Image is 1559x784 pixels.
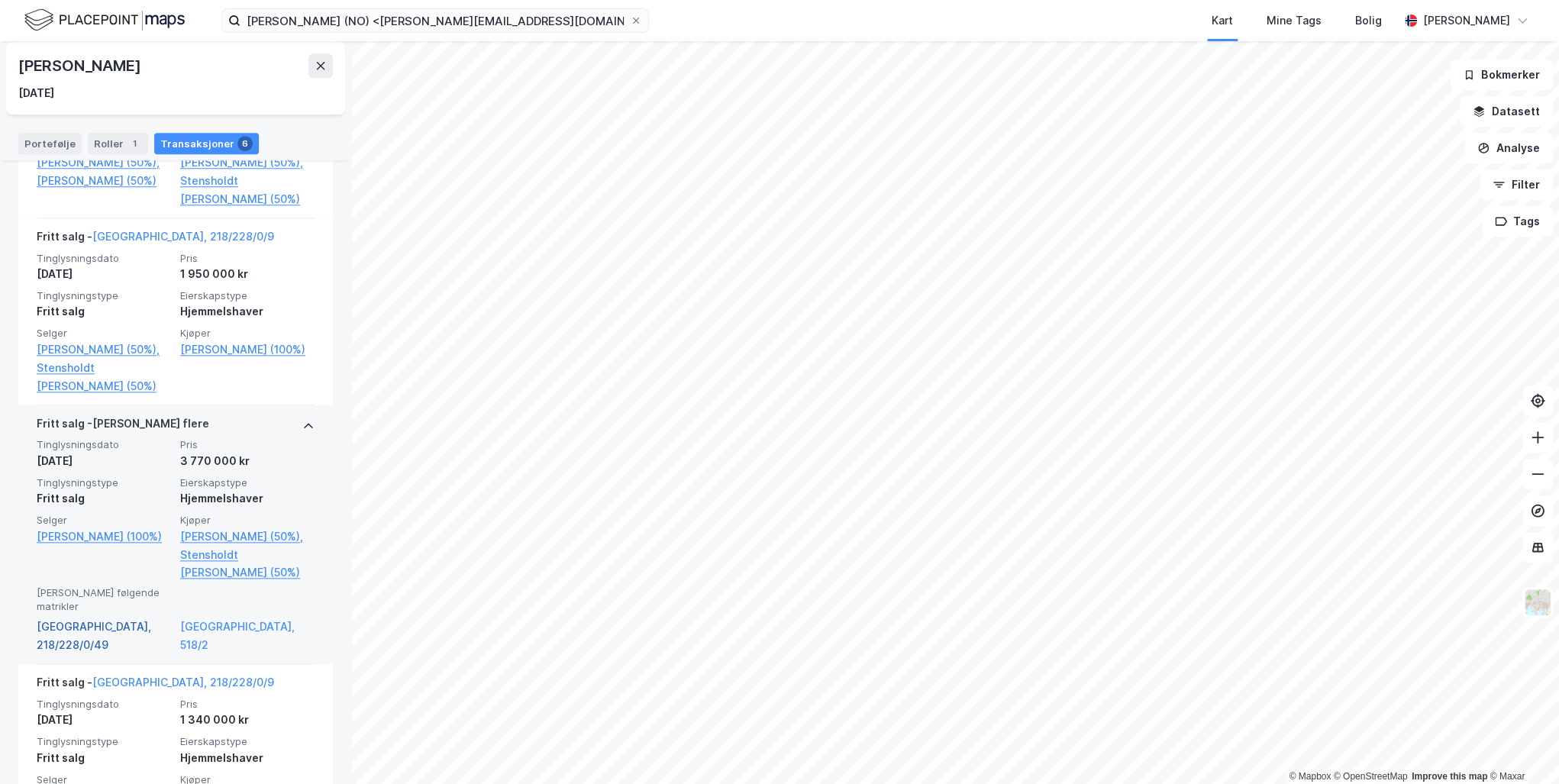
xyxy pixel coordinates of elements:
[1464,133,1553,163] button: Analyse
[180,153,315,172] a: [PERSON_NAME] (50%),
[180,698,315,711] span: Pris
[180,289,315,302] span: Eierskapstype
[1450,60,1553,90] button: Bokmerker
[1355,11,1382,30] div: Bolig
[1423,11,1510,30] div: [PERSON_NAME]
[37,673,274,698] div: Fritt salg -
[180,749,315,767] div: Hjemmelshaver
[37,252,171,265] span: Tinglysningsdato
[240,9,630,32] input: Søk på adresse, matrikkel, gårdeiere, leietakere eller personer
[180,252,315,265] span: Pris
[37,227,274,252] div: Fritt salg -
[180,476,315,489] span: Eierskapstype
[24,7,185,34] img: logo.f888ab2527a4732fd821a326f86c7f29.svg
[180,546,315,582] a: Stensholdt [PERSON_NAME] (50%)
[180,489,315,508] div: Hjemmelshaver
[1483,711,1559,784] div: Kontrollprogram for chat
[1412,771,1487,782] a: Improve this map
[180,265,315,283] div: 1 950 000 kr
[180,711,315,729] div: 1 340 000 kr
[37,514,171,527] span: Selger
[37,289,171,302] span: Tinglysningstype
[92,230,274,243] a: [GEOGRAPHIC_DATA], 218/228/0/9
[1460,96,1553,127] button: Datasett
[1482,206,1553,237] button: Tags
[37,172,171,190] a: [PERSON_NAME] (50%)
[1523,588,1552,617] img: Z
[180,452,315,470] div: 3 770 000 kr
[180,340,315,359] a: [PERSON_NAME] (100%)
[37,327,171,340] span: Selger
[37,698,171,711] span: Tinglysningsdato
[37,586,171,613] span: [PERSON_NAME] følgende matrikler
[180,327,315,340] span: Kjøper
[37,359,171,395] a: Stensholdt [PERSON_NAME] (50%)
[1483,711,1559,784] iframe: Chat Widget
[1212,11,1233,30] div: Kart
[18,53,144,78] div: [PERSON_NAME]
[37,153,171,172] a: [PERSON_NAME] (50%),
[37,476,171,489] span: Tinglysningstype
[237,136,253,151] div: 6
[88,133,148,154] div: Roller
[127,136,142,151] div: 1
[37,438,171,451] span: Tinglysningsdato
[180,528,315,546] a: [PERSON_NAME] (50%),
[1289,771,1331,782] a: Mapbox
[37,528,171,546] a: [PERSON_NAME] (100%)
[37,265,171,283] div: [DATE]
[37,302,171,321] div: Fritt salg
[154,133,259,154] div: Transaksjoner
[180,514,315,527] span: Kjøper
[180,302,315,321] div: Hjemmelshaver
[37,489,171,508] div: Fritt salg
[37,711,171,729] div: [DATE]
[18,133,82,154] div: Portefølje
[180,172,315,208] a: Stensholdt [PERSON_NAME] (50%)
[1267,11,1322,30] div: Mine Tags
[37,618,171,654] a: [GEOGRAPHIC_DATA], 218/228/0/49
[37,415,209,439] div: Fritt salg - [PERSON_NAME] flere
[92,676,274,689] a: [GEOGRAPHIC_DATA], 218/228/0/9
[37,749,171,767] div: Fritt salg
[1480,169,1553,200] button: Filter
[180,618,315,654] a: [GEOGRAPHIC_DATA], 518/2
[180,735,315,748] span: Eierskapstype
[18,84,54,102] div: [DATE]
[37,735,171,748] span: Tinglysningstype
[1334,771,1408,782] a: OpenStreetMap
[37,452,171,470] div: [DATE]
[180,438,315,451] span: Pris
[37,340,171,359] a: [PERSON_NAME] (50%),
